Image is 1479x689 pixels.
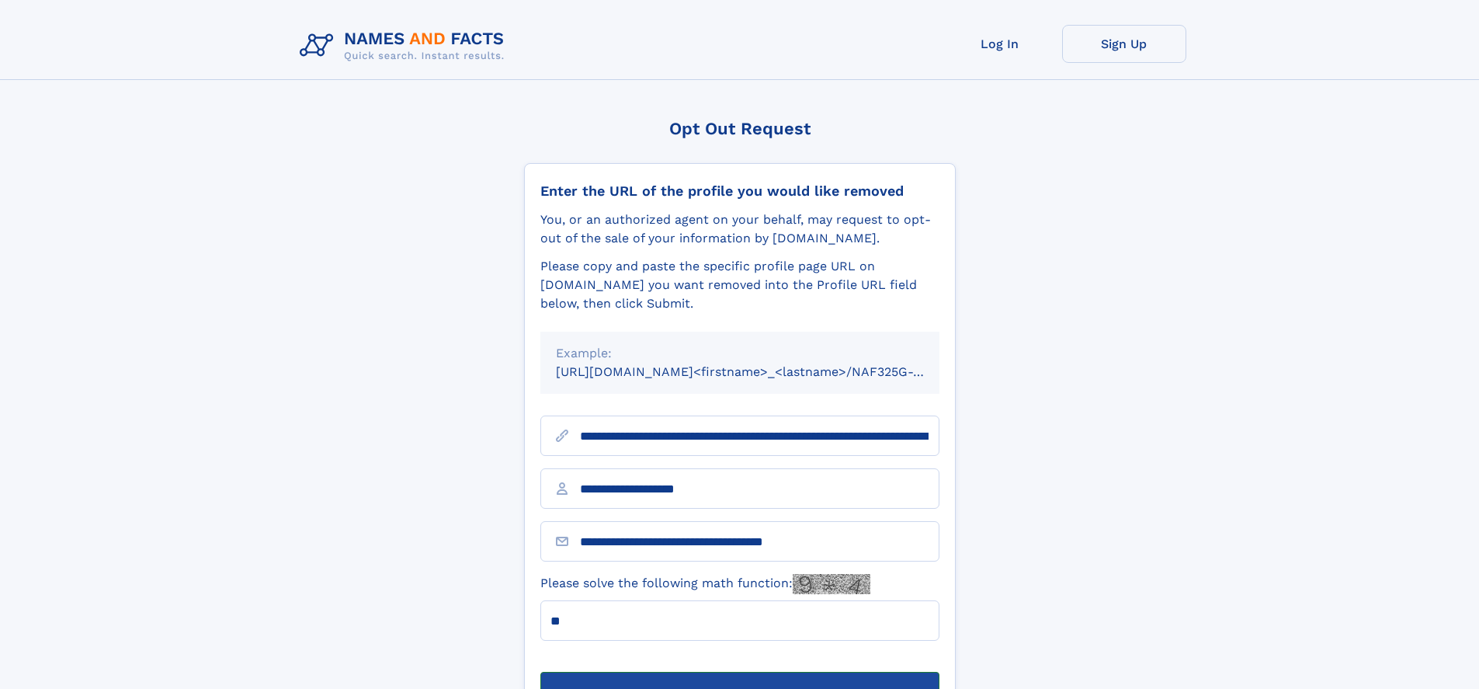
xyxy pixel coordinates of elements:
[556,344,924,363] div: Example:
[540,211,939,248] div: You, or an authorized agent on your behalf, may request to opt-out of the sale of your informatio...
[1062,25,1186,63] a: Sign Up
[293,25,517,67] img: Logo Names and Facts
[524,119,956,138] div: Opt Out Request
[540,574,870,594] label: Please solve the following math function:
[938,25,1062,63] a: Log In
[540,257,939,313] div: Please copy and paste the specific profile page URL on [DOMAIN_NAME] you want removed into the Pr...
[556,364,969,379] small: [URL][DOMAIN_NAME]<firstname>_<lastname>/NAF325G-xxxxxxxx
[540,183,939,200] div: Enter the URL of the profile you would like removed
